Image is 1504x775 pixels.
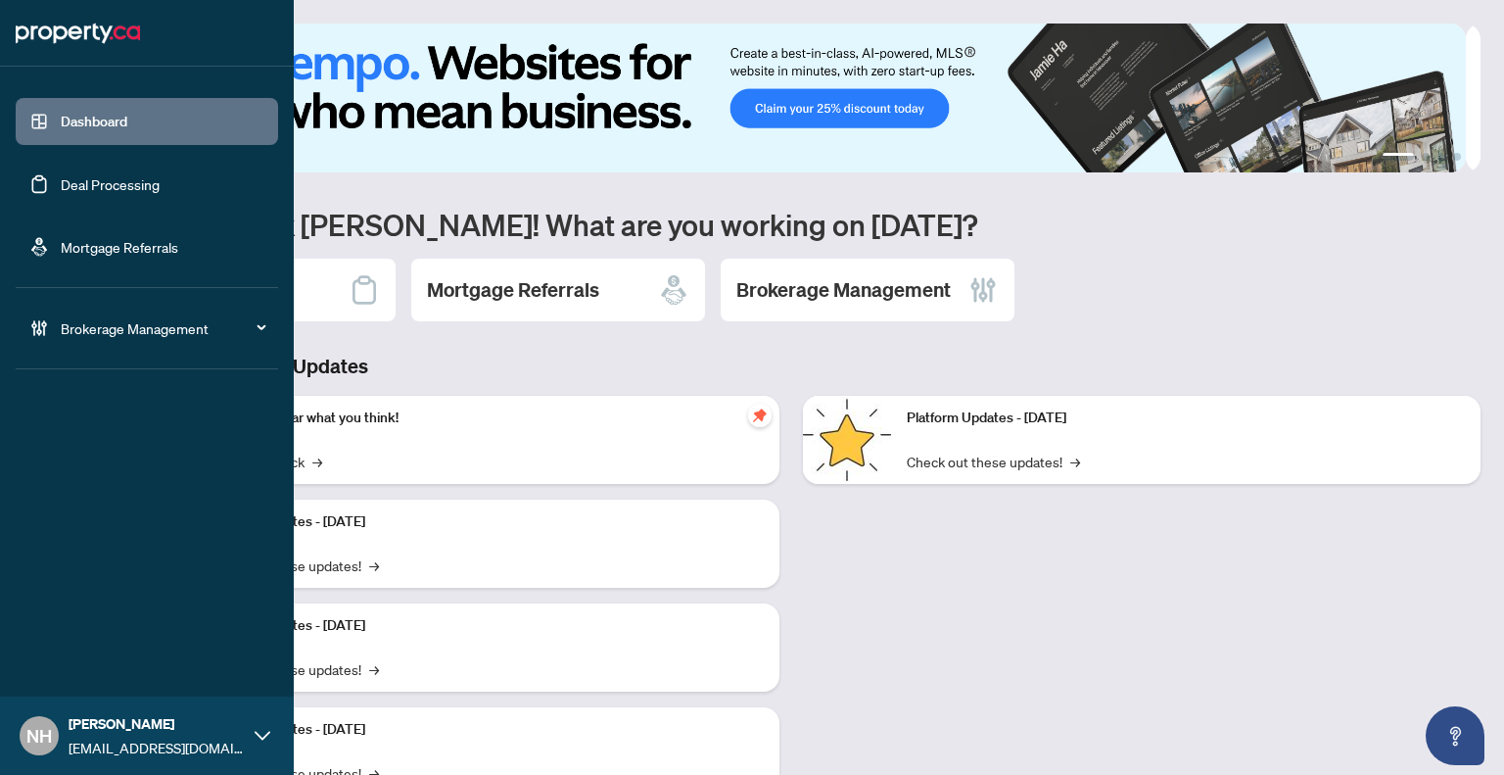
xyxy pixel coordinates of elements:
[736,276,951,304] h2: Brokerage Management
[1426,706,1484,765] button: Open asap
[1070,451,1080,472] span: →
[69,737,245,758] span: [EMAIL_ADDRESS][DOMAIN_NAME]
[102,353,1480,380] h3: Brokerage & Industry Updates
[206,511,764,533] p: Platform Updates - [DATE]
[61,175,160,193] a: Deal Processing
[907,451,1080,472] a: Check out these updates!→
[61,317,264,339] span: Brokerage Management
[61,113,127,130] a: Dashboard
[1383,153,1414,161] button: 1
[1422,153,1430,161] button: 2
[312,451,322,472] span: →
[369,658,379,680] span: →
[206,615,764,637] p: Platform Updates - [DATE]
[803,396,891,484] img: Platform Updates - June 23, 2025
[16,18,140,49] img: logo
[61,238,178,256] a: Mortgage Referrals
[1453,153,1461,161] button: 4
[427,276,599,304] h2: Mortgage Referrals
[26,722,52,750] span: NH
[102,24,1466,172] img: Slide 0
[369,555,379,576] span: →
[1437,153,1445,161] button: 3
[907,408,1465,429] p: Platform Updates - [DATE]
[69,713,245,735] span: [PERSON_NAME]
[206,408,764,429] p: We want to hear what you think!
[748,404,772,427] span: pushpin
[102,206,1480,243] h1: Welcome back [PERSON_NAME]! What are you working on [DATE]?
[206,719,764,741] p: Platform Updates - [DATE]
